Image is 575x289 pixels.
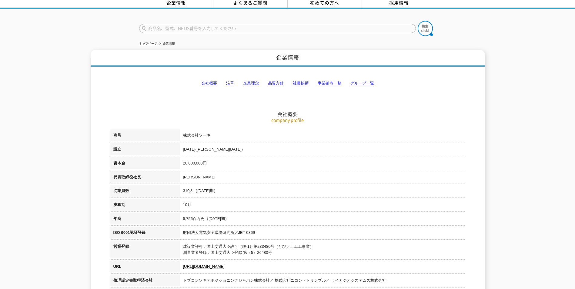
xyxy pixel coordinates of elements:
td: [PERSON_NAME] [180,171,465,185]
th: ISO 9001認証登録 [110,227,180,241]
h2: 会社概要 [110,50,465,117]
td: 10月 [180,199,465,213]
th: 修理認定書取得済会社 [110,274,180,288]
th: 決算期 [110,199,180,213]
td: 建設業許可：国土交通大臣許可（般-1）第233480号（とび／土工工事業） 測量業者登録：国土交通大臣登録 第（5）26480号 [180,241,465,261]
td: トプコンソキアポジショニングジャパン株式会社／ 株式会社ニコン・トリンブル／ ライカジオシステムズ株式会社 [180,274,465,288]
th: URL [110,261,180,274]
input: 商品名、型式、NETIS番号を入力してください [139,24,416,33]
a: 社長挨拶 [293,81,309,85]
a: 品質方針 [268,81,284,85]
td: 20,000,000円 [180,157,465,171]
th: 従業員数 [110,185,180,199]
th: 年商 [110,213,180,227]
th: 資本金 [110,157,180,171]
a: 会社概要 [201,81,217,85]
a: 事業拠点一覧 [318,81,341,85]
li: 企業情報 [158,41,175,47]
a: [URL][DOMAIN_NAME] [183,264,225,269]
td: [DATE]([PERSON_NAME][DATE]) [180,143,465,157]
th: 営業登録 [110,241,180,261]
td: 株式会社ソーキ [180,129,465,143]
a: トップページ [139,42,157,45]
a: 沿革 [226,81,234,85]
th: 代表取締役社長 [110,171,180,185]
td: 5,756百万円（[DATE]期） [180,213,465,227]
td: 310人（[DATE]期） [180,185,465,199]
img: btn_search.png [418,21,433,36]
th: 商号 [110,129,180,143]
h1: 企業情報 [91,50,485,67]
td: 財団法人電気安全環境研究所／JET-0869 [180,227,465,241]
a: グループ一覧 [350,81,374,85]
a: 企業理念 [243,81,259,85]
th: 設立 [110,143,180,157]
p: company profile [110,117,465,123]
